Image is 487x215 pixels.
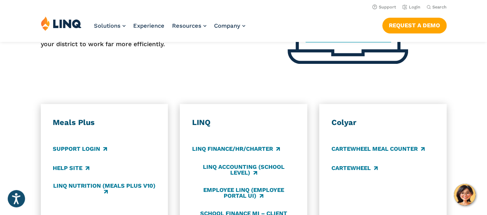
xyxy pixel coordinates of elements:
span: Search [432,5,447,10]
a: CARTEWHEEL Meal Counter [331,145,425,153]
a: Experience [133,22,164,29]
span: Company [214,22,240,29]
span: Solutions [94,22,120,29]
a: Login [402,5,420,10]
a: Employee LINQ (Employee Portal UI) [192,187,295,200]
span: Resources [172,22,201,29]
button: Hello, have a question? Let’s chat. [454,184,475,205]
a: LINQ Accounting (school level) [192,164,295,177]
h3: LINQ [192,118,295,128]
a: CARTEWHEEL [331,164,378,172]
a: Request a Demo [382,18,447,33]
button: Open Search Bar [427,4,447,10]
nav: Primary Navigation [94,16,245,42]
a: Resources [172,22,206,29]
a: Help Site [53,164,89,172]
a: Support Login [53,145,107,153]
a: LINQ Finance/HR/Charter [192,145,280,153]
a: LINQ Nutrition (Meals Plus v10) [53,183,156,195]
h3: Meals Plus [53,118,156,128]
h3: Colyar [331,118,434,128]
a: Support [372,5,396,10]
a: Solutions [94,22,126,29]
nav: Button Navigation [382,16,447,33]
img: LINQ | K‑12 Software [41,16,82,31]
a: Company [214,22,245,29]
